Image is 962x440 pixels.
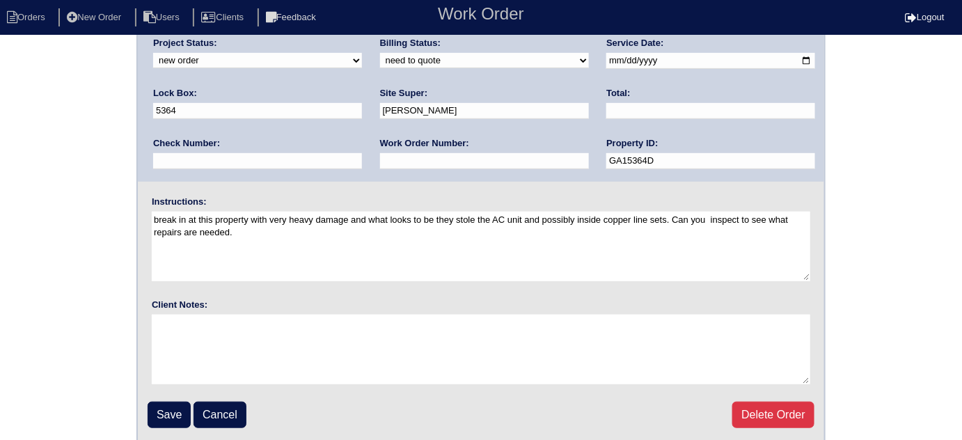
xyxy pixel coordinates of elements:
[152,299,207,311] label: Client Notes:
[153,87,197,100] label: Lock Box:
[606,87,630,100] label: Total:
[153,137,220,150] label: Check Number:
[135,12,191,22] a: Users
[905,12,945,22] a: Logout
[148,402,191,428] input: Save
[732,402,814,428] a: Delete Order
[606,37,663,49] label: Service Date:
[606,137,658,150] label: Property ID:
[58,12,132,22] a: New Order
[153,37,217,49] label: Project Status:
[258,8,327,27] li: Feedback
[58,8,132,27] li: New Order
[380,37,441,49] label: Billing Status:
[193,12,255,22] a: Clients
[380,87,428,100] label: Site Super:
[194,402,246,428] a: Cancel
[193,8,255,27] li: Clients
[135,8,191,27] li: Users
[380,137,469,150] label: Work Order Number:
[152,196,207,208] label: Instructions:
